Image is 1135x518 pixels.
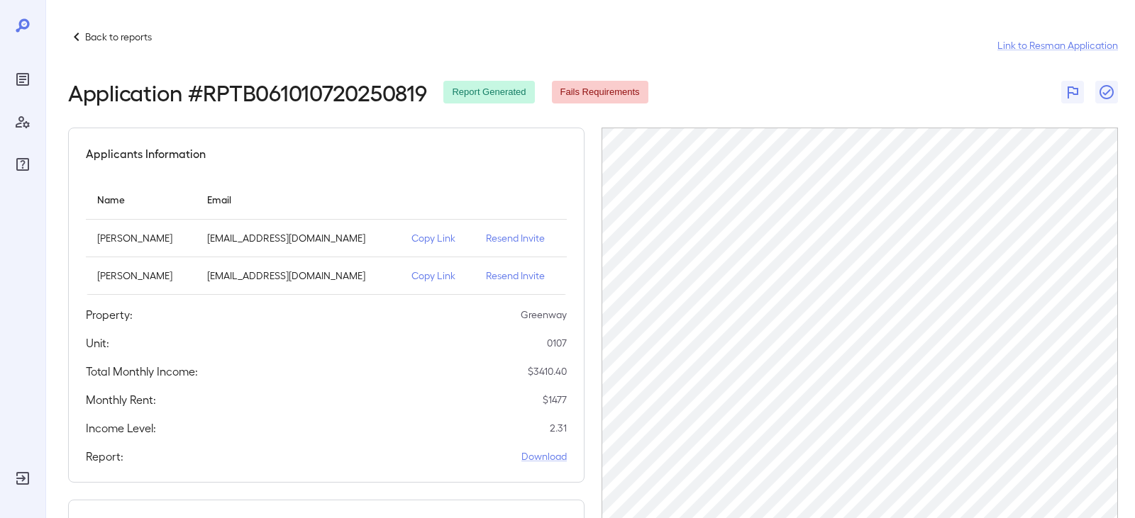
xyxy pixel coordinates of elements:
[528,364,567,378] p: $ 3410.40
[521,308,567,322] p: Greenway
[443,86,534,99] span: Report Generated
[552,86,648,99] span: Fails Requirements
[11,111,34,133] div: Manage Users
[86,363,198,380] h5: Total Monthly Income:
[486,269,555,283] p: Resend Invite
[97,231,184,245] p: [PERSON_NAME]
[86,420,156,437] h5: Income Level:
[543,393,567,407] p: $ 1477
[550,421,567,435] p: 2.31
[86,306,133,323] h5: Property:
[86,179,567,295] table: simple table
[411,231,464,245] p: Copy Link
[997,38,1118,52] a: Link to Resman Application
[85,30,152,44] p: Back to reports
[86,391,156,408] h5: Monthly Rent:
[97,269,184,283] p: [PERSON_NAME]
[11,153,34,176] div: FAQ
[11,68,34,91] div: Reports
[86,448,123,465] h5: Report:
[68,79,426,105] h2: Application # RPTB061010720250819
[86,179,196,220] th: Name
[86,334,109,351] h5: Unit:
[521,449,567,463] a: Download
[411,269,464,283] p: Copy Link
[547,336,567,350] p: 0107
[486,231,555,245] p: Resend Invite
[207,231,388,245] p: [EMAIL_ADDRESS][DOMAIN_NAME]
[196,179,399,220] th: Email
[86,145,206,162] h5: Applicants Information
[1061,81,1084,103] button: Flag Report
[1095,81,1118,103] button: Close Report
[11,467,34,490] div: Log Out
[207,269,388,283] p: [EMAIL_ADDRESS][DOMAIN_NAME]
